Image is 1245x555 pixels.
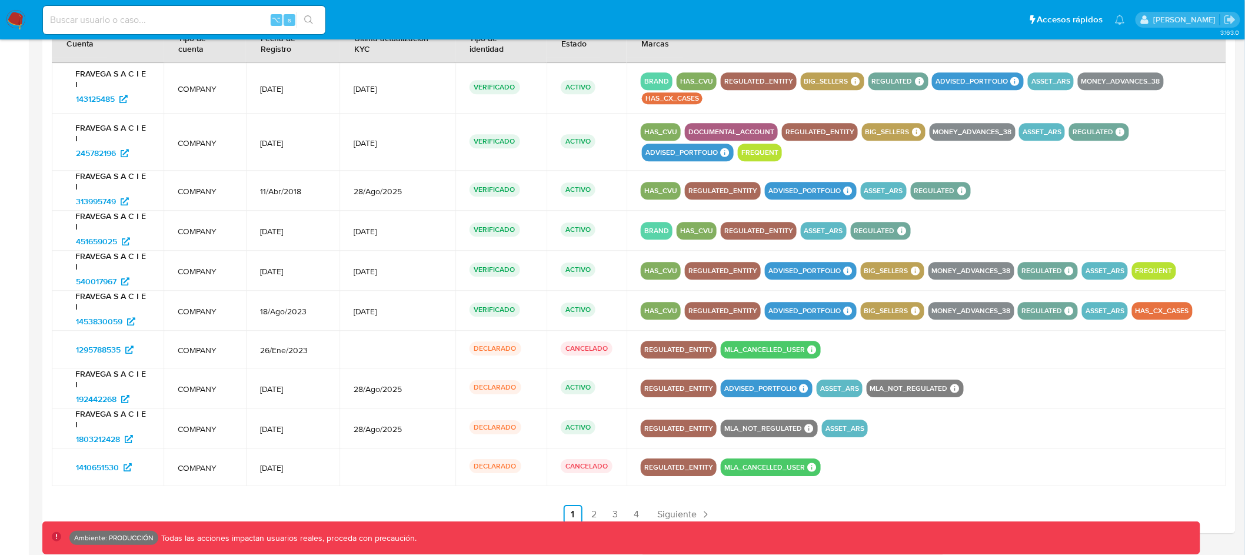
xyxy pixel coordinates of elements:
p: Ambiente: PRODUCCIÓN [74,536,154,540]
a: Notificaciones [1115,15,1125,25]
span: ⌥ [272,14,281,25]
button: search-icon [297,12,321,28]
p: Todas las acciones impactan usuarios reales, proceda con precaución. [158,533,417,544]
span: 3.163.0 [1220,28,1239,37]
input: Buscar usuario o caso... [43,12,325,28]
a: Salir [1224,14,1236,26]
span: s [288,14,291,25]
p: diego.assum@mercadolibre.com [1153,14,1220,25]
span: Accesos rápidos [1037,14,1103,26]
